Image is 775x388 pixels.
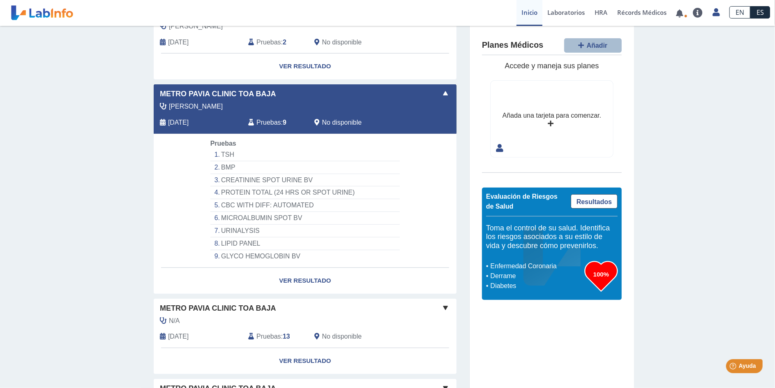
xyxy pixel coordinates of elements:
[750,6,770,19] a: ES
[488,271,585,281] li: Derrame
[283,333,290,340] b: 13
[486,224,618,251] h5: Toma el control de su salud. Identifica los riesgos asociados a su estilo de vida y descubre cómo...
[210,199,400,212] li: CBC WITH DIFF: AUTOMATED
[585,269,618,279] h3: 100%
[729,6,750,19] a: EN
[283,39,286,46] b: 2
[256,332,281,342] span: Pruebas
[168,332,189,342] span: 2025-02-20
[564,38,622,53] button: Añadir
[169,102,223,112] span: Rodriguez Desalden, Natalie
[256,37,281,47] span: Pruebas
[154,268,457,294] a: Ver Resultado
[595,8,607,16] span: HRA
[486,193,558,210] span: Evaluación de Riesgos de Salud
[505,62,599,70] span: Accede y maneja sus planes
[160,88,276,100] span: Metro Pavia Clinic Toa Baja
[482,40,543,50] h4: Planes Médicos
[210,140,236,147] span: Pruebas
[488,261,585,271] li: Enfermedad Coronaria
[169,21,223,31] span: Fernandez De Thomas, Alexandra
[283,119,286,126] b: 9
[210,237,400,250] li: LIPID PANEL
[210,225,400,237] li: URINALYSIS
[322,332,362,342] span: No disponible
[154,348,457,374] a: Ver Resultado
[168,118,189,128] span: 2025-06-30
[587,42,608,49] span: Añadir
[154,53,457,79] a: Ver Resultado
[168,37,189,47] span: 2025-08-13
[571,194,618,209] a: Resultados
[210,250,400,263] li: GLYCO HEMOGLOBIN BV
[210,186,400,199] li: PROTEIN TOTAL (24 HRS OR SPOT URINE)
[503,111,601,121] div: Añada una tarjeta para comenzar.
[702,356,766,379] iframe: Help widget launcher
[242,37,308,47] div: :
[242,332,308,342] div: :
[322,37,362,47] span: No disponible
[322,118,362,128] span: No disponible
[256,118,281,128] span: Pruebas
[160,303,276,314] span: Metro Pavia Clinic Toa Baja
[210,161,400,174] li: BMP
[210,212,400,225] li: MICROALBUMIN SPOT BV
[488,281,585,291] li: Diabetes
[210,174,400,187] li: CREATININE SPOT URINE BV
[210,149,400,161] li: TSH
[242,118,308,128] div: :
[169,316,180,326] span: N/A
